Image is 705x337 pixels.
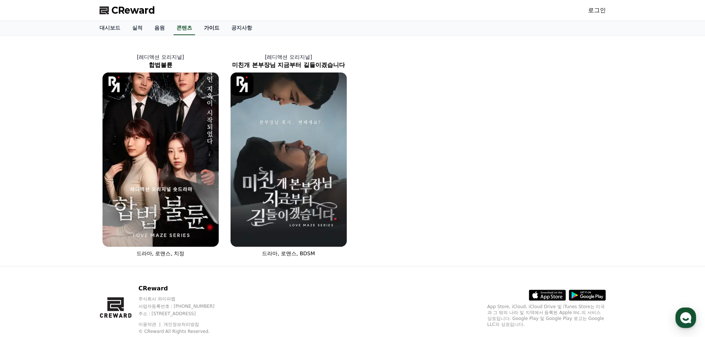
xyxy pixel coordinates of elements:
h2: 미친개 본부장님 지금부터 길들이겠습니다 [225,61,353,70]
span: 드라마, 로맨스, 치정 [137,250,185,256]
img: [object Object] Logo [103,73,126,96]
a: 로그인 [588,6,606,15]
h2: 합법불륜 [97,61,225,70]
p: 주소 : [STREET_ADDRESS] [138,311,229,317]
p: [레디액션 오리지널] [225,53,353,61]
a: 실적 [126,21,148,35]
p: © CReward All Rights Reserved. [138,328,229,334]
a: 이용약관 [138,322,162,327]
a: CReward [100,4,155,16]
span: 설정 [114,246,123,252]
a: 홈 [2,235,49,253]
p: 사업자등록번호 : [PHONE_NUMBER] [138,303,229,309]
a: 음원 [148,21,171,35]
a: 공지사항 [225,21,258,35]
span: 드라마, 로맨스, BDSM [262,250,315,256]
span: CReward [111,4,155,16]
p: [레디액션 오리지널] [97,53,225,61]
a: 가이드 [198,21,225,35]
a: [레디액션 오리지널] 미친개 본부장님 지금부터 길들이겠습니다 미친개 본부장님 지금부터 길들이겠습니다 [object Object] Logo 드라마, 로맨스, BDSM [225,47,353,263]
span: 홈 [23,246,28,252]
p: App Store, iCloud, iCloud Drive 및 iTunes Store는 미국과 그 밖의 나라 및 지역에서 등록된 Apple Inc.의 서비스 상표입니다. Goo... [487,304,606,327]
a: 대화 [49,235,95,253]
span: 대화 [68,246,77,252]
img: 합법불륜 [103,73,219,247]
a: 대시보드 [94,21,126,35]
p: 주식회사 와이피랩 [138,296,229,302]
img: [object Object] Logo [231,73,254,96]
a: 콘텐츠 [174,21,195,35]
p: CReward [138,284,229,293]
a: [레디액션 오리지널] 합법불륜 합법불륜 [object Object] Logo 드라마, 로맨스, 치정 [97,47,225,263]
a: 설정 [95,235,142,253]
img: 미친개 본부장님 지금부터 길들이겠습니다 [231,73,347,247]
a: 개인정보처리방침 [164,322,199,327]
